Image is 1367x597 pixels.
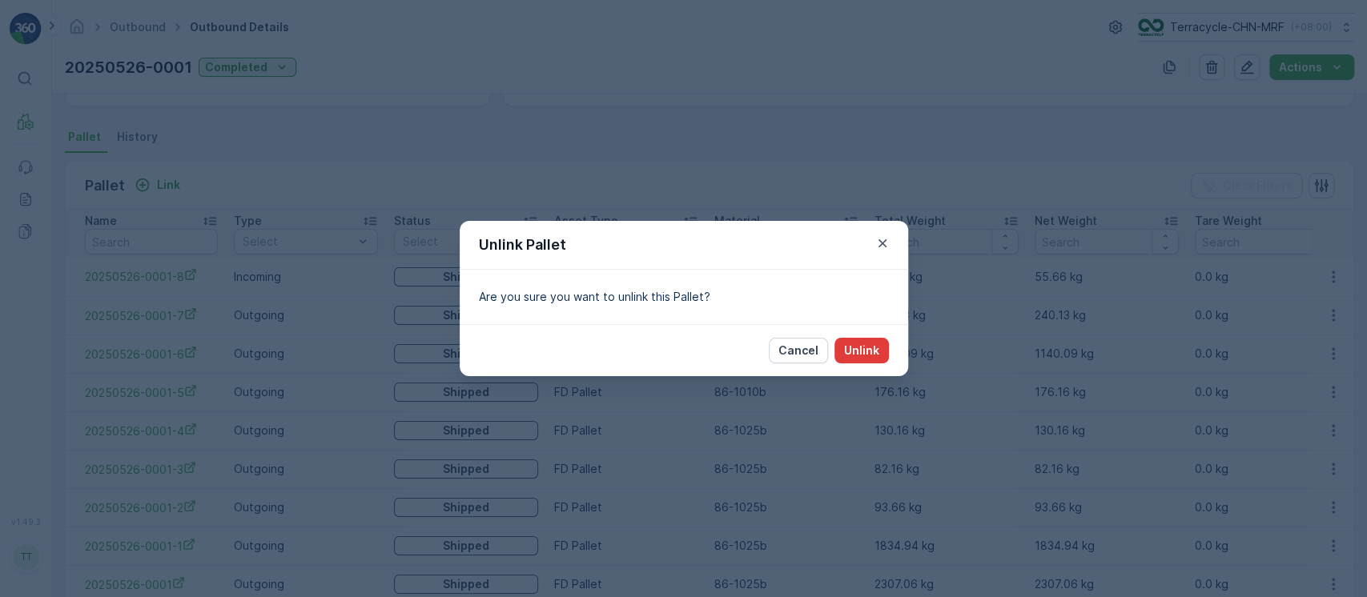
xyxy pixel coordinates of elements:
[479,234,566,256] p: Unlink Pallet
[778,343,818,359] p: Cancel
[769,338,828,363] button: Cancel
[834,338,889,363] button: Unlink
[479,289,889,305] p: Are you sure you want to unlink this Pallet?
[844,343,879,359] p: Unlink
